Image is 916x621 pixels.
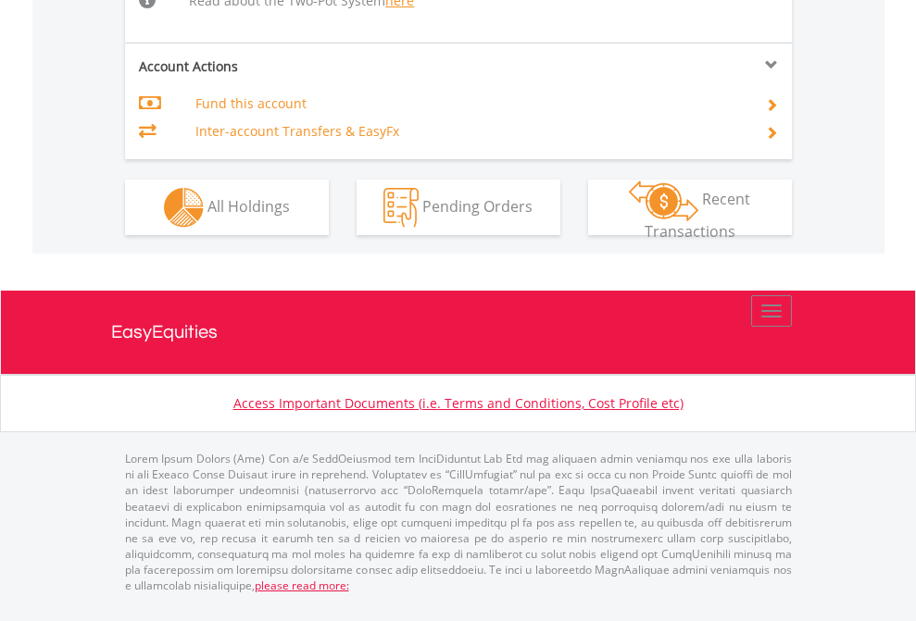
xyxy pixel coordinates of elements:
span: All Holdings [207,195,290,216]
img: pending_instructions-wht.png [383,188,419,228]
td: Inter-account Transfers & EasyFx [195,118,743,145]
div: Account Actions [125,57,458,76]
span: Pending Orders [422,195,533,216]
a: EasyEquities [111,291,806,374]
button: Pending Orders [357,180,560,235]
button: Recent Transactions [588,180,792,235]
a: Access Important Documents (i.e. Terms and Conditions, Cost Profile etc) [233,394,684,412]
button: All Holdings [125,180,329,235]
img: holdings-wht.png [164,188,204,228]
img: transactions-zar-wht.png [629,180,698,221]
p: Lorem Ipsum Dolors (Ame) Con a/e SeddOeiusmod tem InciDiduntut Lab Etd mag aliquaen admin veniamq... [125,451,792,593]
td: Fund this account [195,90,743,118]
a: please read more: [255,578,349,593]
